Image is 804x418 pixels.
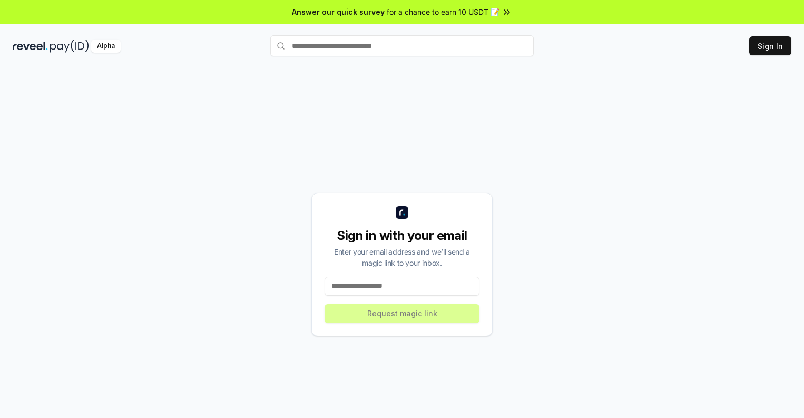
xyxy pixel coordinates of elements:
[91,40,121,53] div: Alpha
[13,40,48,53] img: reveel_dark
[396,206,408,219] img: logo_small
[387,6,499,17] span: for a chance to earn 10 USDT 📝
[325,246,479,268] div: Enter your email address and we’ll send a magic link to your inbox.
[292,6,385,17] span: Answer our quick survey
[50,40,89,53] img: pay_id
[325,227,479,244] div: Sign in with your email
[749,36,791,55] button: Sign In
